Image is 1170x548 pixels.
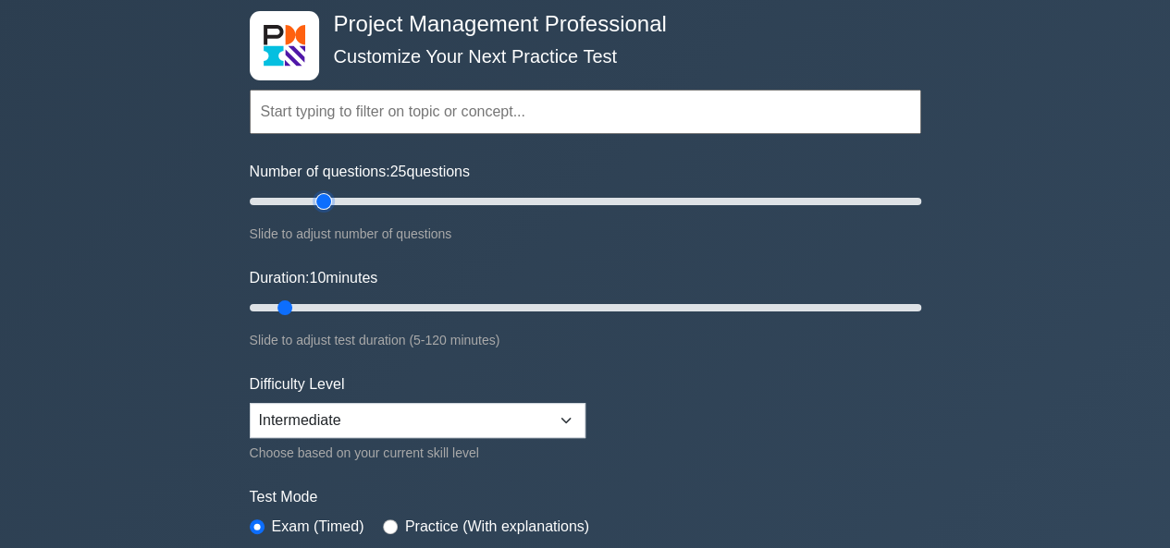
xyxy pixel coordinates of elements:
[250,161,470,183] label: Number of questions: questions
[250,329,921,351] div: Slide to adjust test duration (5-120 minutes)
[326,11,831,38] h4: Project Management Professional
[272,516,364,538] label: Exam (Timed)
[250,90,921,134] input: Start typing to filter on topic or concept...
[250,486,921,508] label: Test Mode
[250,373,345,396] label: Difficulty Level
[250,267,378,289] label: Duration: minutes
[390,164,407,179] span: 25
[405,516,589,538] label: Practice (With explanations)
[309,270,326,286] span: 10
[250,223,921,245] div: Slide to adjust number of questions
[250,442,585,464] div: Choose based on your current skill level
